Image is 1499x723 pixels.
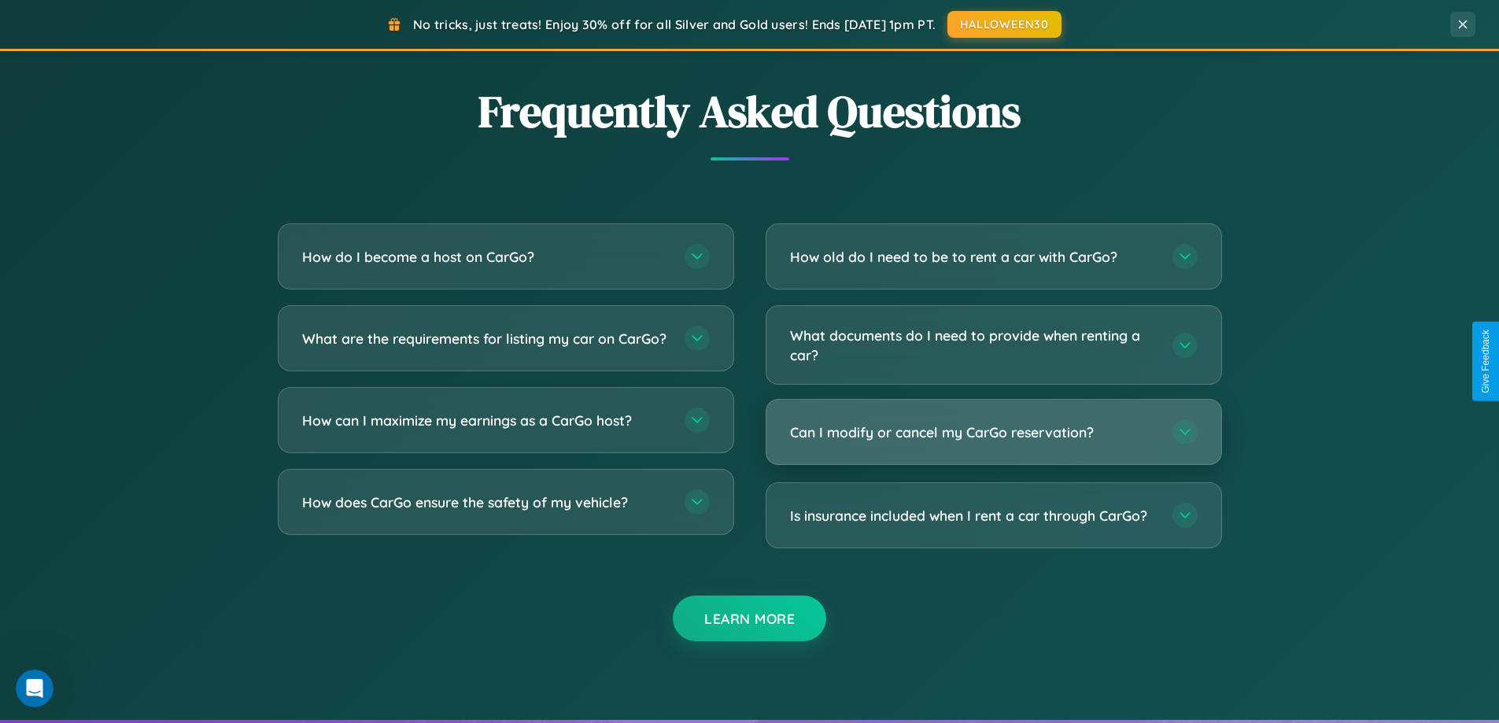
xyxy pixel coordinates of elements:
[302,329,669,349] h3: What are the requirements for listing my car on CarGo?
[413,17,936,32] span: No tricks, just treats! Enjoy 30% off for all Silver and Gold users! Ends [DATE] 1pm PT.
[16,670,54,707] iframe: Intercom live chat
[790,247,1157,267] h3: How old do I need to be to rent a car with CarGo?
[947,11,1061,38] button: HALLOWEEN30
[790,326,1157,364] h3: What documents do I need to provide when renting a car?
[790,506,1157,526] h3: Is insurance included when I rent a car through CarGo?
[302,492,669,512] h3: How does CarGo ensure the safety of my vehicle?
[302,247,669,267] h3: How do I become a host on CarGo?
[278,81,1222,142] h2: Frequently Asked Questions
[790,422,1157,442] h3: Can I modify or cancel my CarGo reservation?
[1480,330,1491,393] div: Give Feedback
[302,411,669,430] h3: How can I maximize my earnings as a CarGo host?
[673,596,826,641] button: Learn More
